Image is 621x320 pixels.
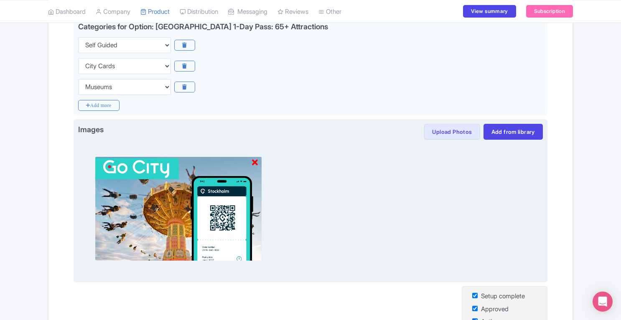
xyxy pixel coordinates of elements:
a: View summary [463,5,516,18]
a: Subscription [526,5,573,18]
img: q3pkrlkdwgoclgjwxvl6.png [95,156,262,261]
div: Open Intercom Messenger [593,292,613,312]
button: Upload Photos [424,124,480,140]
span: Images [78,124,104,137]
label: Approved [481,305,509,314]
i: Add more [78,100,120,111]
label: Setup complete [481,292,525,301]
a: Add from library [484,124,543,140]
div: Categories for Option: [GEOGRAPHIC_DATA] 1-Day Pass: 65+ Attractions [78,22,328,31]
